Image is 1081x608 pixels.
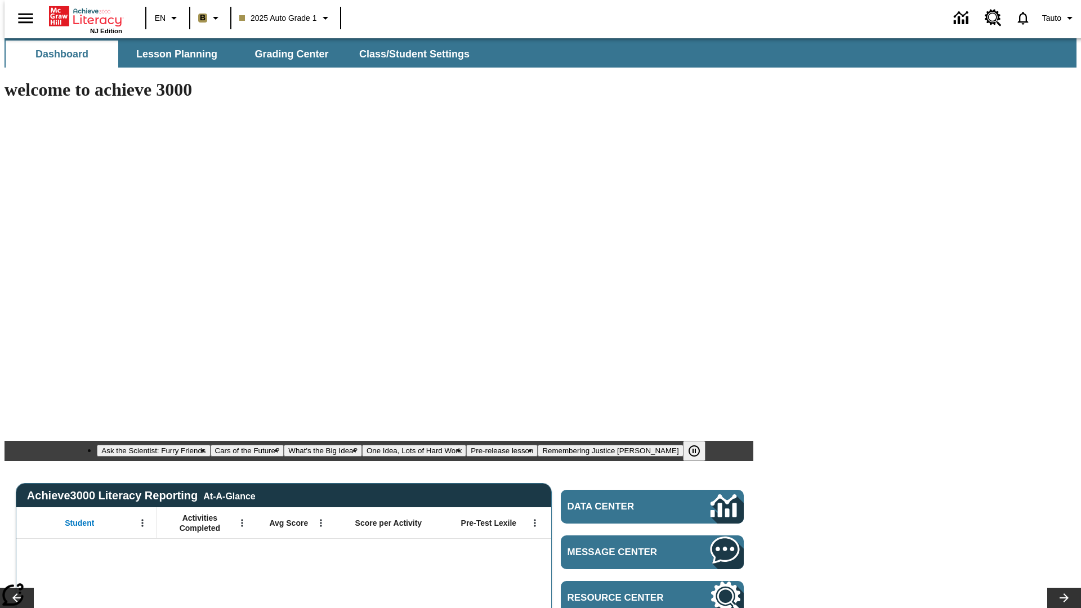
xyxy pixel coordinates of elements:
[538,445,683,457] button: Slide 6 Remembering Justice O'Connor
[1047,588,1081,608] button: Lesson carousel, Next
[1042,12,1061,24] span: Tauto
[97,445,210,457] button: Slide 1 Ask the Scientist: Furry Friends
[120,41,233,68] button: Lesson Planning
[568,501,673,512] span: Data Center
[1008,3,1038,33] a: Notifications
[235,8,337,28] button: Class: 2025 Auto Grade 1, Select your class
[27,489,256,502] span: Achieve3000 Literacy Reporting
[203,489,255,502] div: At-A-Glance
[35,48,88,61] span: Dashboard
[359,48,470,61] span: Class/Student Settings
[312,515,329,531] button: Open Menu
[155,12,166,24] span: EN
[561,490,744,524] a: Data Center
[9,2,42,35] button: Open side menu
[978,3,1008,33] a: Resource Center, Will open in new tab
[200,11,206,25] span: B
[947,3,978,34] a: Data Center
[350,41,479,68] button: Class/Student Settings
[235,41,348,68] button: Grading Center
[49,4,122,34] div: Home
[5,38,1076,68] div: SubNavbar
[163,513,237,533] span: Activities Completed
[526,515,543,531] button: Open Menu
[683,441,705,461] button: Pause
[284,445,362,457] button: Slide 3 What's the Big Idea?
[65,518,94,528] span: Student
[355,518,422,528] span: Score per Activity
[269,518,308,528] span: Avg Score
[5,41,480,68] div: SubNavbar
[150,8,186,28] button: Language: EN, Select a language
[561,535,744,569] a: Message Center
[6,41,118,68] button: Dashboard
[254,48,328,61] span: Grading Center
[466,445,538,457] button: Slide 5 Pre-release lesson
[1038,8,1081,28] button: Profile/Settings
[134,515,151,531] button: Open Menu
[568,592,677,603] span: Resource Center
[5,79,753,100] h1: welcome to achieve 3000
[362,445,466,457] button: Slide 4 One Idea, Lots of Hard Work
[234,515,251,531] button: Open Menu
[239,12,317,24] span: 2025 Auto Grade 1
[211,445,284,457] button: Slide 2 Cars of the Future?
[461,518,517,528] span: Pre-Test Lexile
[683,441,717,461] div: Pause
[568,547,677,558] span: Message Center
[136,48,217,61] span: Lesson Planning
[90,28,122,34] span: NJ Edition
[194,8,227,28] button: Boost Class color is light brown. Change class color
[49,5,122,28] a: Home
